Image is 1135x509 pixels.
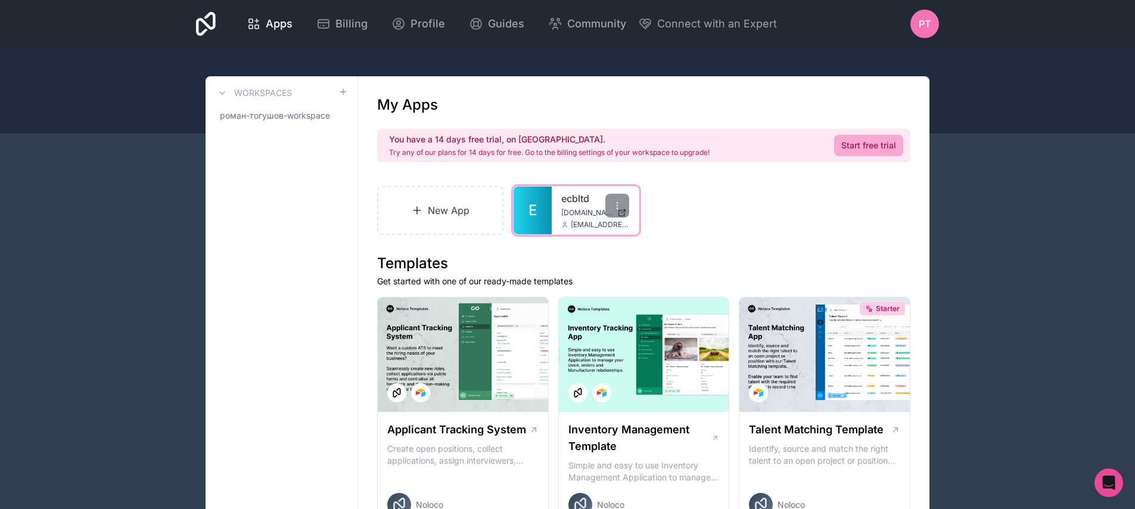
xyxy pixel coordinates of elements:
span: E [528,201,537,220]
p: Identify, source and match the right talent to an open project or position with our Talent Matchi... [749,443,900,467]
h3: Workspaces [234,87,292,99]
img: Airtable Logo [597,388,607,398]
a: Profile [382,11,455,37]
h1: Inventory Management Template [568,421,711,455]
span: РТ [919,17,931,31]
span: роман-тогушов-workspace [220,110,330,122]
span: [DOMAIN_NAME] [561,208,612,218]
span: Community [567,15,626,32]
h2: You have a 14 days free trial, on [GEOGRAPHIC_DATA]. [389,134,710,145]
a: New App [377,186,503,235]
h1: Talent Matching Template [749,421,884,438]
p: Get started with one of our ready-made templates [377,275,910,287]
span: Billing [335,15,368,32]
span: Starter [876,304,900,314]
div: Open Intercom Messenger [1094,468,1123,497]
h1: My Apps [377,95,438,114]
a: Start free trial [834,135,903,156]
p: Try any of our plans for 14 days for free. Go to the billing settings of your workspace to upgrade! [389,148,710,157]
span: [EMAIL_ADDRESS][DOMAIN_NAME] [571,220,629,229]
a: Workspaces [215,86,292,100]
h1: Applicant Tracking System [387,421,526,438]
a: [DOMAIN_NAME] [561,208,629,218]
span: Connect with an Expert [657,15,777,32]
a: ecbltd [561,191,629,206]
h1: Templates [377,254,910,273]
img: Airtable Logo [416,388,425,398]
span: Profile [411,15,445,32]
a: Guides [459,11,534,37]
p: Create open positions, collect applications, assign interviewers, centralise candidate feedback a... [387,443,539,467]
a: Community [539,11,636,37]
span: Guides [488,15,524,32]
button: Connect with an Expert [638,15,777,32]
span: Apps [266,15,293,32]
a: Billing [307,11,377,37]
a: E [514,187,552,234]
a: роман-тогушов-workspace [215,105,348,126]
p: Simple and easy to use Inventory Management Application to manage your stock, orders and Manufact... [568,460,720,483]
img: Airtable Logo [754,388,763,398]
a: Apps [237,11,302,37]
